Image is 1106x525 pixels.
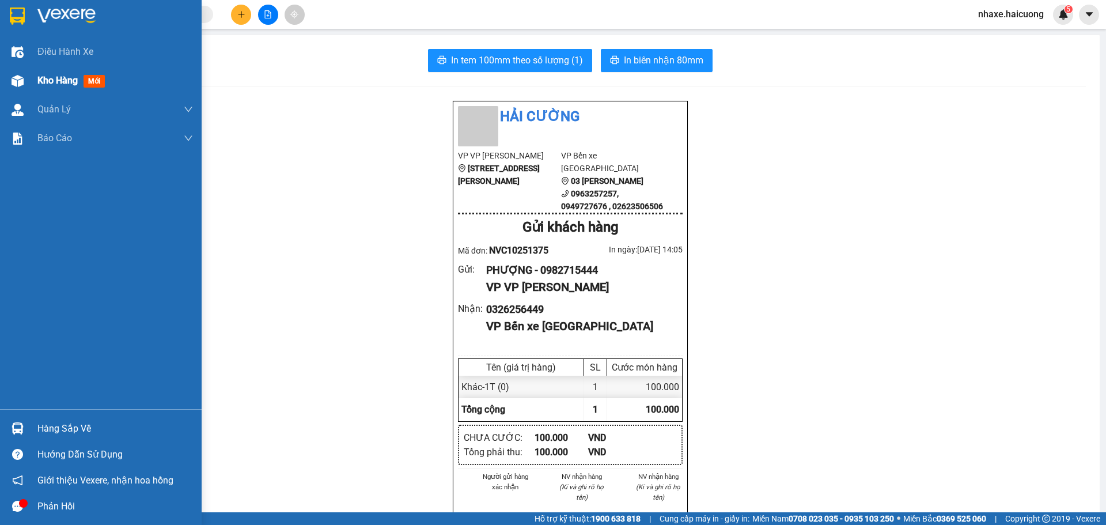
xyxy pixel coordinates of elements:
[37,446,193,463] div: Hướng dẫn sử dụng
[437,55,446,66] span: printer
[37,44,93,59] span: Điều hành xe
[535,512,641,525] span: Hỗ trợ kỹ thuật:
[458,164,540,186] b: [STREET_ADDRESS][PERSON_NAME]
[461,362,581,373] div: Tên (giá trị hàng)
[458,217,683,239] div: Gửi khách hàng
[937,514,986,523] strong: 0369 525 060
[10,10,102,37] div: VP [PERSON_NAME]
[1084,9,1094,20] span: caret-down
[903,512,986,525] span: Miền Bắc
[995,512,997,525] span: |
[10,11,28,23] span: Gửi:
[451,53,583,67] span: In tem 100mm theo số lượng (1)
[464,430,535,445] div: CHƯA CƯỚC :
[486,278,673,296] div: VP VP [PERSON_NAME]
[37,102,71,116] span: Quản Lý
[12,449,23,460] span: question-circle
[649,512,651,525] span: |
[969,7,1053,21] span: nhaxe.haicuong
[601,49,713,72] button: printerIn biên nhận 80mm
[184,105,193,114] span: down
[458,149,561,162] li: VP VP [PERSON_NAME]
[12,104,24,116] img: warehouse-icon
[561,190,569,198] span: phone
[12,46,24,58] img: warehouse-icon
[458,262,486,277] div: Gửi :
[481,471,530,492] li: Người gửi hàng xác nhận
[10,37,102,51] div: PHƯỢNG
[108,77,175,89] span: CHƯA CƯỚC :
[458,301,486,316] div: Nhận :
[610,362,679,373] div: Cước món hàng
[535,445,588,459] div: 100.000
[10,7,25,25] img: logo-vxr
[561,189,663,211] b: 0963257257, 0949727676 , 02623506506
[897,516,900,521] span: ⚪️
[12,475,23,486] span: notification
[486,301,673,318] div: 0326256449
[624,53,703,67] span: In biên nhận 80mm
[1042,515,1050,523] span: copyright
[110,11,138,23] span: Nhận:
[634,471,683,482] li: NV nhận hàng
[37,473,173,488] span: Giới thiệu Vexere, nhận hoa hồng
[110,10,227,37] div: Bến xe [GEOGRAPHIC_DATA]
[458,243,570,258] div: Mã đơn:
[561,149,664,175] li: VP Bến xe [GEOGRAPHIC_DATA]
[1079,5,1099,25] button: caret-down
[458,164,466,172] span: environment
[285,5,305,25] button: aim
[584,376,607,398] div: 1
[570,243,683,256] div: In ngày: [DATE] 14:05
[461,382,509,392] span: Khác - 1T (0)
[588,430,642,445] div: VND
[587,362,604,373] div: SL
[489,245,548,256] span: NVC10251375
[264,10,272,18] span: file-add
[588,445,642,459] div: VND
[464,445,535,459] div: Tổng phải thu :
[486,262,673,278] div: PHƯỢNG - 0982715444
[290,10,298,18] span: aim
[184,134,193,143] span: down
[636,483,680,501] i: (Kí và ghi rõ họ tên)
[610,55,619,66] span: printer
[428,49,592,72] button: printerIn tem 100mm theo số lượng (1)
[1065,5,1073,13] sup: 5
[258,5,278,25] button: file-add
[1066,5,1070,13] span: 5
[12,422,24,435] img: warehouse-icon
[108,74,228,90] div: 100.000
[12,133,24,145] img: solution-icon
[37,131,72,145] span: Báo cáo
[789,514,894,523] strong: 0708 023 035 - 0935 103 250
[571,176,643,186] b: 03 [PERSON_NAME]
[12,75,24,87] img: warehouse-icon
[646,404,679,415] span: 100.000
[458,106,683,128] li: Hải Cường
[37,420,193,437] div: Hàng sắp về
[37,498,193,515] div: Phản hồi
[752,512,894,525] span: Miền Nam
[110,37,227,54] div: 0326256449
[461,404,505,415] span: Tổng cộng
[591,514,641,523] strong: 1900 633 818
[559,483,604,501] i: (Kí và ghi rõ họ tên)
[12,501,23,512] span: message
[593,404,598,415] span: 1
[37,75,78,86] span: Kho hàng
[84,75,105,88] span: mới
[237,10,245,18] span: plus
[561,177,569,185] span: environment
[1058,9,1069,20] img: icon-new-feature
[535,430,588,445] div: 100.000
[10,51,102,67] div: 0982715444
[486,318,673,335] div: VP Bến xe [GEOGRAPHIC_DATA]
[231,5,251,25] button: plus
[558,471,607,482] li: NV nhận hàng
[607,376,682,398] div: 100.000
[660,512,749,525] span: Cung cấp máy in - giấy in:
